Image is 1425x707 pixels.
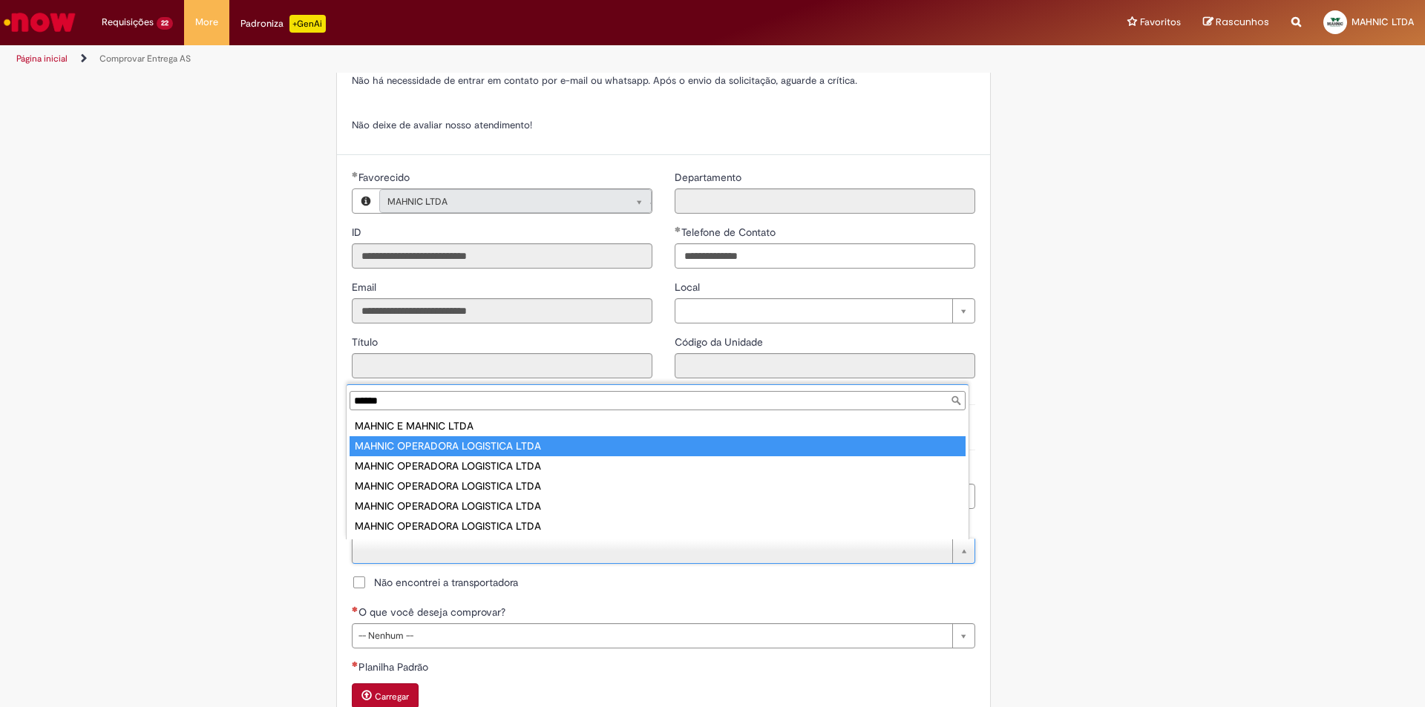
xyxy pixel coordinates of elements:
div: MAHNIC OPERADORA LOGISTICA LTDA [350,476,966,496]
div: MAHNIC OPERADORA LOGISTICA LTDA [350,456,966,476]
div: MAHNIC OPERADORA LOGISTICA LTDA [350,496,966,516]
div: MAHNIC OPERADORA LOGISTICA LTDA [350,516,966,536]
div: MAHNIC OPERADORA LOGISTICA LTDA [350,436,966,456]
ul: Transportadora [347,413,969,539]
div: MAHNIC E MAHNIC LTDA [350,416,966,436]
